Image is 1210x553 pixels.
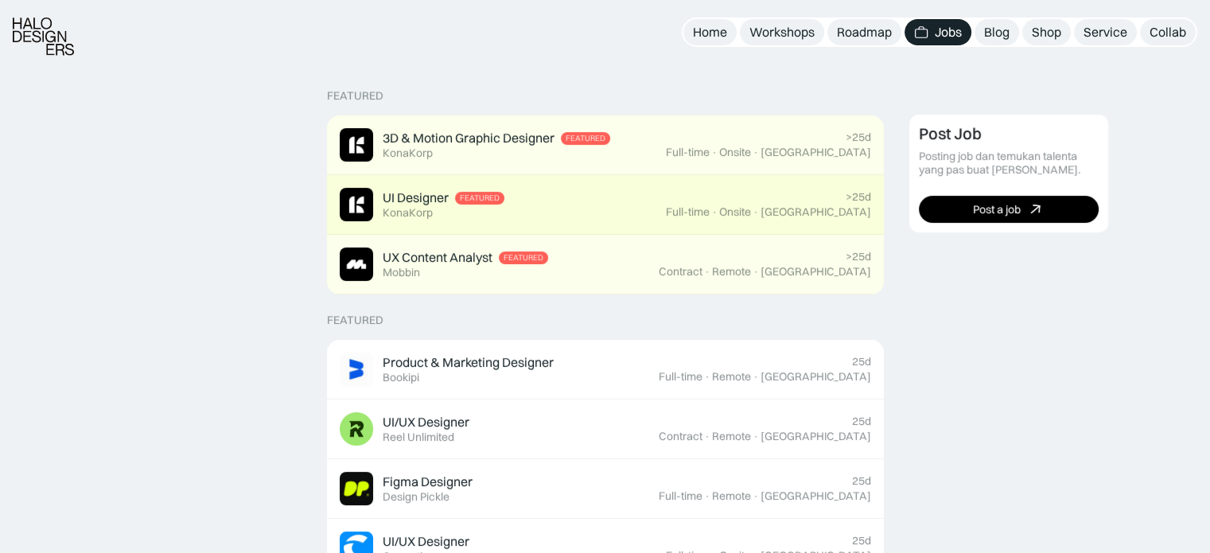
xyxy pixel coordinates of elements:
[327,175,884,235] a: Job ImageUI DesignerFeaturedKonaKorp>25dFull-time·Onsite·[GEOGRAPHIC_DATA]
[846,250,871,263] div: >25d
[846,190,871,204] div: >25d
[837,24,892,41] div: Roadmap
[827,19,901,45] a: Roadmap
[753,370,759,384] div: ·
[753,265,759,278] div: ·
[383,354,554,371] div: Product & Marketing Designer
[712,489,751,503] div: Remote
[712,265,751,278] div: Remote
[383,189,449,206] div: UI Designer
[340,472,373,505] img: Job Image
[383,146,433,160] div: KonaKorp
[761,430,871,443] div: [GEOGRAPHIC_DATA]
[327,313,383,327] div: Featured
[919,150,1099,177] div: Posting job dan temukan talenta yang pas buat [PERSON_NAME].
[659,370,702,384] div: Full-time
[753,146,759,159] div: ·
[753,205,759,219] div: ·
[340,412,373,446] img: Job Image
[761,370,871,384] div: [GEOGRAPHIC_DATA]
[1022,19,1071,45] a: Shop
[973,203,1021,216] div: Post a job
[712,370,751,384] div: Remote
[749,24,815,41] div: Workshops
[761,265,871,278] div: [GEOGRAPHIC_DATA]
[704,489,710,503] div: ·
[327,235,884,294] a: Job ImageUX Content AnalystFeaturedMobbin>25dContract·Remote·[GEOGRAPHIC_DATA]
[566,134,605,143] div: Featured
[935,24,962,41] div: Jobs
[340,128,373,162] img: Job Image
[383,206,433,220] div: KonaKorp
[905,19,971,45] a: Jobs
[919,196,1099,223] a: Post a job
[712,430,751,443] div: Remote
[383,130,554,146] div: 3D & Motion Graphic Designer
[975,19,1019,45] a: Blog
[383,430,454,444] div: Reel Unlimited
[383,533,469,550] div: UI/UX Designer
[1084,24,1127,41] div: Service
[327,89,383,103] div: Featured
[383,371,419,384] div: Bookipi
[919,124,982,143] div: Post Job
[693,24,727,41] div: Home
[711,205,718,219] div: ·
[846,130,871,144] div: >25d
[383,249,492,266] div: UX Content Analyst
[719,205,751,219] div: Onsite
[704,370,710,384] div: ·
[460,193,500,203] div: Featured
[383,490,449,504] div: Design Pickle
[753,430,759,443] div: ·
[1140,19,1196,45] a: Collab
[666,205,710,219] div: Full-time
[704,265,710,278] div: ·
[719,146,751,159] div: Onsite
[852,474,871,488] div: 25d
[327,399,884,459] a: Job ImageUI/UX DesignerReel Unlimited25dContract·Remote·[GEOGRAPHIC_DATA]
[1032,24,1061,41] div: Shop
[327,459,884,519] a: Job ImageFigma DesignerDesign Pickle25dFull-time·Remote·[GEOGRAPHIC_DATA]
[383,266,420,279] div: Mobbin
[753,489,759,503] div: ·
[340,247,373,281] img: Job Image
[761,489,871,503] div: [GEOGRAPHIC_DATA]
[504,253,543,263] div: Featured
[659,265,702,278] div: Contract
[383,473,473,490] div: Figma Designer
[327,340,884,399] a: Job ImageProduct & Marketing DesignerBookipi25dFull-time·Remote·[GEOGRAPHIC_DATA]
[740,19,824,45] a: Workshops
[761,146,871,159] div: [GEOGRAPHIC_DATA]
[383,414,469,430] div: UI/UX Designer
[704,430,710,443] div: ·
[327,115,884,175] a: Job Image3D & Motion Graphic DesignerFeaturedKonaKorp>25dFull-time·Onsite·[GEOGRAPHIC_DATA]
[659,430,702,443] div: Contract
[1074,19,1137,45] a: Service
[666,146,710,159] div: Full-time
[852,415,871,428] div: 25d
[852,534,871,547] div: 25d
[659,489,702,503] div: Full-time
[711,146,718,159] div: ·
[340,352,373,386] img: Job Image
[683,19,737,45] a: Home
[761,205,871,219] div: [GEOGRAPHIC_DATA]
[1150,24,1186,41] div: Collab
[340,188,373,221] img: Job Image
[852,355,871,368] div: 25d
[984,24,1010,41] div: Blog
